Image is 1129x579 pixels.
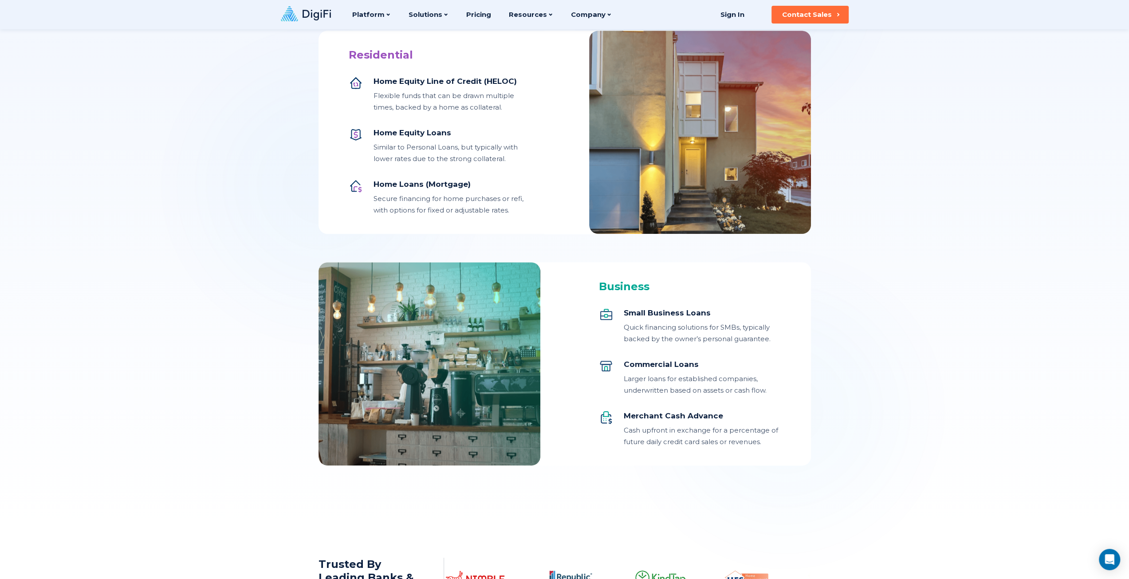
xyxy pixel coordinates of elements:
[624,425,781,448] div: Cash upfront in exchange for a percentage of future daily credit card sales or revenues.
[374,76,531,87] div: Home Equity Line of Credit (HELOC)
[599,280,781,293] div: Business
[374,127,531,138] div: Home Equity Loans
[374,193,531,216] div: Secure financing for home purchases or refi, with options for fixed or adjustable rates.
[710,6,755,24] a: Sign In
[374,142,531,165] div: Similar to Personal Loans, but typically with lower rates due to the strong collateral.
[624,322,781,345] div: Quick financing solutions for SMBs, typically backed by the owner’s personal guarantee.
[1099,549,1120,570] div: Open Intercom Messenger
[374,90,531,113] div: Flexible funds that can be drawn multiple times, backed by a home as collateral.
[771,6,849,24] button: Contact Sales
[624,410,781,421] div: Merchant Cash Advance
[624,307,781,318] div: Small Business Loans
[319,262,540,465] img: Business
[349,48,531,62] div: Residential
[624,359,781,370] div: Commercial Loans
[782,10,832,19] div: Contact Sales
[589,31,811,234] img: Residential
[624,373,781,396] div: Larger loans for established companies, underwritten based on assets or cash flow.
[374,179,531,189] div: Home Loans (Mortgage)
